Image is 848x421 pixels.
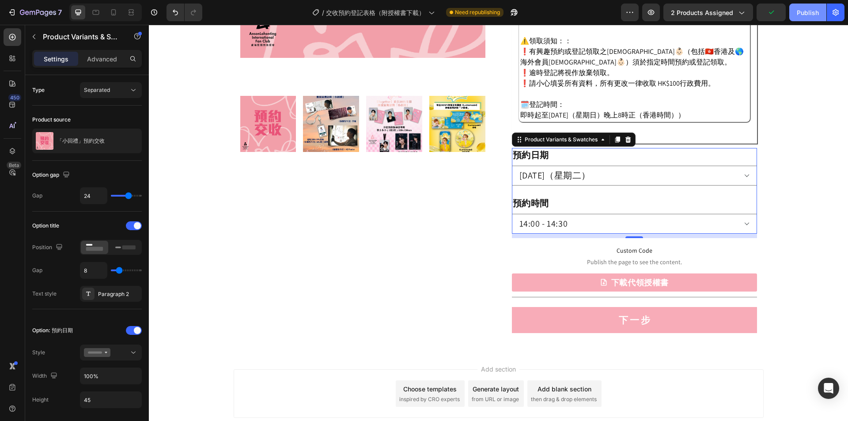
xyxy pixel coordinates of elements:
div: Option: 預約日期 [32,326,73,334]
div: Open Intercom Messenger [818,378,839,399]
div: Width [32,370,59,382]
span: inspired by CRO experts [250,371,311,379]
a: 下載代領授權書 [363,249,608,267]
div: Undo/Redo [167,4,202,21]
p: 7 [58,7,62,18]
input: Auto [80,262,107,278]
span: / [322,8,324,17]
iframe: Design area [149,25,848,421]
div: Gap [32,192,42,200]
div: Option gap [32,169,72,181]
div: Publish [797,8,819,17]
img: product feature img [36,132,53,150]
span: 交收預約登記表格（附授權書下載） [326,8,425,17]
button: 7 [4,4,66,21]
input: Auto [80,188,107,204]
div: Add blank section [389,360,443,369]
span: Add section [329,340,371,349]
div: Product source [32,116,71,124]
span: from URL or image [323,371,370,379]
div: Product Variants & Swatches [374,111,450,119]
div: Style [32,349,45,357]
div: Option title [32,222,59,230]
div: 下 一 步 [470,288,501,303]
legend: 預約時間 [363,171,401,186]
div: 450 [8,94,21,101]
p: 「小回禮」預約交收 [57,138,105,144]
button: Separated [80,82,142,98]
button: 下 一 步 [363,282,608,309]
div: Generate layout [324,360,370,369]
p: Product Variants & Swatches [43,31,118,42]
span: Publish the page to see the content. [363,233,608,242]
div: Beta [7,162,21,169]
div: Position [32,242,64,254]
div: Paragraph 2 [98,290,140,298]
div: Choose templates [254,360,308,369]
div: Type [32,86,45,94]
span: Need republishing [455,8,500,16]
span: Custom Code [363,220,608,231]
div: Text style [32,290,57,298]
input: Auto [80,368,141,384]
button: 2 products assigned [663,4,753,21]
legend: 預約日期 [363,123,401,137]
div: Gap [32,266,42,274]
span: Separated [84,87,110,93]
span: 2 products assigned [671,8,733,17]
p: Advanced [87,54,117,64]
strong: 下載代領授權書 [462,253,520,263]
p: Settings [44,54,68,64]
button: Publish [789,4,826,21]
span: then drag & drop elements [382,371,448,379]
input: Auto [80,392,141,408]
div: Height [32,396,49,404]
